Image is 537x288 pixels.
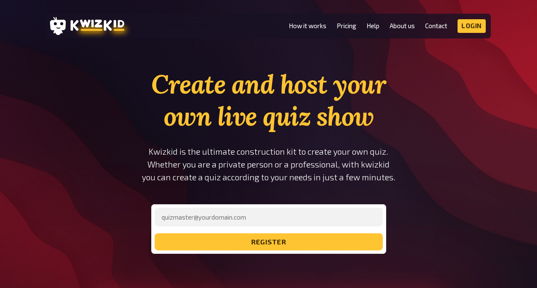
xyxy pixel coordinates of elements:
[390,22,415,29] a: About us
[124,145,413,184] p: Kwizkid is the ultimate construction kit to create your own quiz. Whether you are a private perso...
[425,22,447,29] a: Contact
[155,208,383,226] input: quizmaster@yourdomain.com
[337,22,356,29] a: Pricing
[458,19,486,33] a: Login
[124,68,413,132] h1: Create and host your own live quiz show
[289,22,326,29] a: How it works
[367,22,379,29] a: Help
[155,233,383,250] button: register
